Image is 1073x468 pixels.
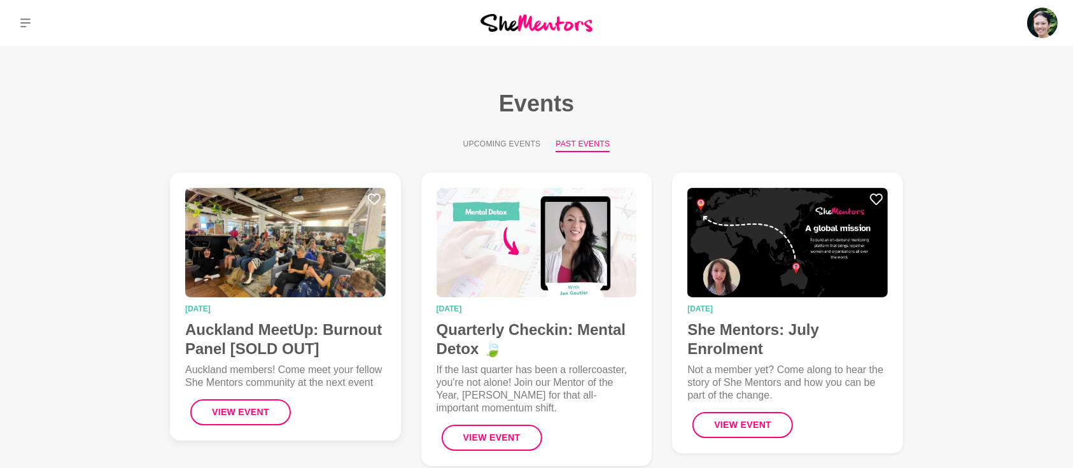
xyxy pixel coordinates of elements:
time: [DATE] [687,305,888,313]
a: Auckland MeetUp: Burnout Panel [SOLD OUT][DATE]Auckland MeetUp: Burnout Panel [SOLD OUT]Auckland ... [170,173,401,441]
img: She Mentors Logo [480,14,593,31]
time: [DATE] [437,305,637,313]
img: Auckland MeetUp: Burnout Panel [SOLD OUT] [185,188,386,297]
button: Past Events [556,138,610,152]
h4: Auckland MeetUp: Burnout Panel [SOLD OUT] [185,320,386,358]
button: Upcoming Events [463,138,541,152]
img: She Mentors: July Enrolment [687,188,888,297]
button: View Event [442,425,542,451]
p: Auckland members! Come meet your fellow She Mentors community at the next event [185,364,386,389]
time: [DATE] [185,305,386,313]
a: She Mentors: July Enrolment[DATE]She Mentors: July EnrolmentNot a member yet? Come along to hear ... [672,173,903,453]
a: Quarterly Checkin: Mental Detox 🍃[DATE]Quarterly Checkin: Mental Detox 🍃If the last quarter has b... [421,173,652,466]
p: If the last quarter has been a rollercoaster, you're not alone! Join our Mentor of the Year, [PER... [437,364,637,415]
h1: Events [150,89,923,118]
h4: Quarterly Checkin: Mental Detox 🍃 [437,320,637,358]
h4: She Mentors: July Enrolment [687,320,888,358]
img: Roselynn Unson [1027,8,1058,38]
img: Quarterly Checkin: Mental Detox 🍃 [437,188,637,297]
p: Not a member yet? Come along to hear the story of She Mentors and how you can be part of the change. [687,364,888,402]
button: View Event [692,412,793,438]
button: View Event [190,399,291,425]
